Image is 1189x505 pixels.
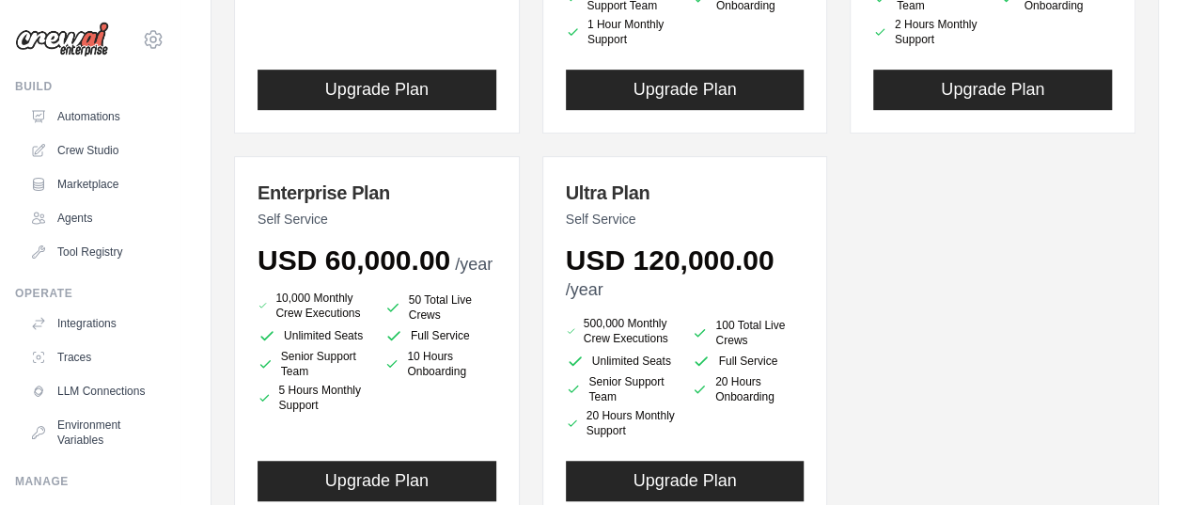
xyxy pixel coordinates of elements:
button: Upgrade Plan [258,70,496,110]
span: /year [455,255,493,274]
button: Upgrade Plan [566,70,805,110]
a: Traces [23,342,164,372]
li: 20 Hours Onboarding [692,374,804,404]
a: Tool Registry [23,237,164,267]
button: Upgrade Plan [258,461,496,501]
li: 100 Total Live Crews [692,318,804,348]
li: 500,000 Monthly Crew Executions [566,314,678,348]
p: Self Service [566,210,805,229]
h3: Ultra Plan [566,180,805,206]
h3: Enterprise Plan [258,180,496,206]
span: USD 60,000.00 [258,245,450,276]
li: Full Service [692,352,804,371]
li: 5 Hours Monthly Support [258,383,369,413]
div: Manage [15,474,164,489]
span: /year [566,280,603,299]
li: 20 Hours Monthly Support [566,408,678,438]
div: Operate [15,286,164,301]
a: Integrations [23,308,164,339]
a: LLM Connections [23,376,164,406]
img: Logo [15,22,109,57]
a: Marketplace [23,169,164,199]
a: Agents [23,203,164,233]
a: Crew Studio [23,135,164,166]
li: 1 Hour Monthly Support [566,17,678,47]
button: Upgrade Plan [566,461,805,501]
li: 10 Hours Onboarding [384,349,496,379]
a: Automations [23,102,164,132]
button: Upgrade Plan [873,70,1112,110]
iframe: Chat Widget [1095,415,1189,505]
a: Environment Variables [23,410,164,455]
li: 50 Total Live Crews [384,292,496,323]
div: Build [15,79,164,94]
li: Unlimited Seats [566,352,678,371]
li: Full Service [384,326,496,345]
span: USD 120,000.00 [566,245,774,276]
li: Senior Support Team [258,349,369,379]
li: 10,000 Monthly Crew Executions [258,289,369,323]
p: Self Service [258,210,496,229]
li: 2 Hours Monthly Support [873,17,985,47]
li: Unlimited Seats [258,326,369,345]
li: Senior Support Team [566,374,678,404]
